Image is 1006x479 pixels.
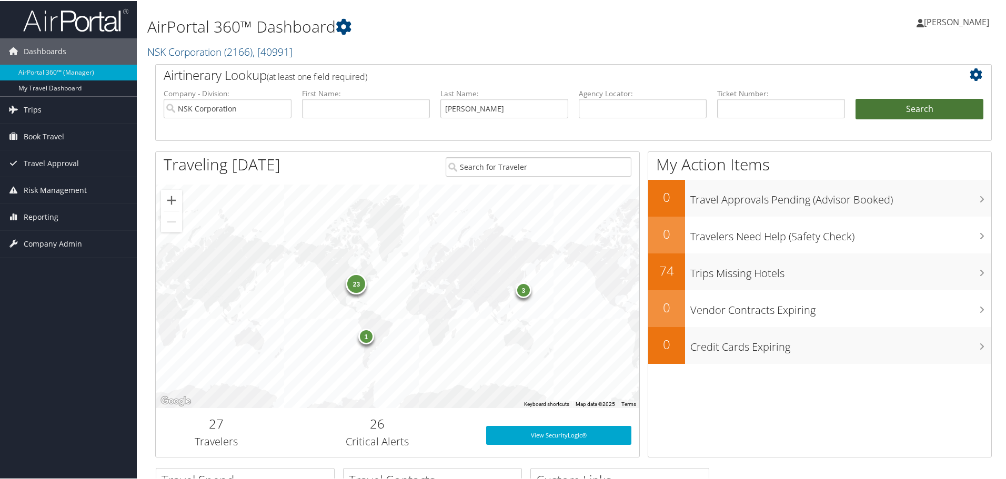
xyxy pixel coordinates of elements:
[24,176,87,202] span: Risk Management
[440,87,568,98] label: Last Name:
[158,393,193,407] img: Google
[164,152,280,175] h1: Traveling [DATE]
[648,334,685,352] h2: 0
[24,123,64,149] span: Book Travel
[524,400,569,407] button: Keyboard shortcuts
[648,298,685,315] h2: 0
[224,44,253,58] span: ( 2166 )
[690,297,991,317] h3: Vendor Contracts Expiring
[648,252,991,289] a: 74Trips Missing Hotels
[285,414,470,432] h2: 26
[690,333,991,353] h3: Credit Cards Expiring
[648,224,685,242] h2: 0
[579,87,707,98] label: Agency Locator:
[147,44,293,58] a: NSK Corporation
[486,425,631,444] a: View SecurityLogic®
[23,7,128,32] img: airportal-logo.png
[717,87,845,98] label: Ticket Number:
[648,289,991,326] a: 0Vendor Contracts Expiring
[161,210,182,231] button: Zoom out
[302,87,430,98] label: First Name:
[267,70,367,81] span: (at least one field required)
[648,179,991,216] a: 0Travel Approvals Pending (Advisor Booked)
[346,272,367,293] div: 23
[24,96,42,122] span: Trips
[158,393,193,407] a: Open this area in Google Maps (opens a new window)
[515,281,531,297] div: 3
[856,98,983,119] button: Search
[253,44,293,58] span: , [ 40991 ]
[621,400,636,406] a: Terms (opens in new tab)
[924,15,989,27] span: [PERSON_NAME]
[164,414,269,432] h2: 27
[147,15,716,37] h1: AirPortal 360™ Dashboard
[164,433,269,448] h3: Travelers
[648,261,685,279] h2: 74
[690,186,991,206] h3: Travel Approvals Pending (Advisor Booked)
[24,230,82,256] span: Company Admin
[24,203,58,229] span: Reporting
[690,260,991,280] h3: Trips Missing Hotels
[690,223,991,243] h3: Travelers Need Help (Safety Check)
[164,87,291,98] label: Company - Division:
[446,156,631,176] input: Search for Traveler
[24,149,79,176] span: Travel Approval
[24,37,66,64] span: Dashboards
[161,189,182,210] button: Zoom in
[358,328,374,343] div: 1
[285,433,470,448] h3: Critical Alerts
[917,5,1000,37] a: [PERSON_NAME]
[164,65,914,83] h2: Airtinerary Lookup
[648,187,685,205] h2: 0
[648,152,991,175] h1: My Action Items
[648,326,991,363] a: 0Credit Cards Expiring
[648,216,991,252] a: 0Travelers Need Help (Safety Check)
[576,400,615,406] span: Map data ©2025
